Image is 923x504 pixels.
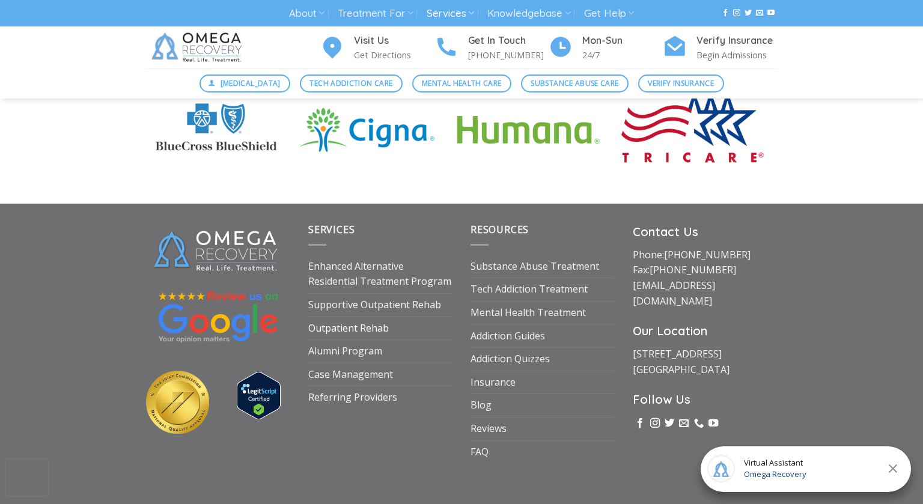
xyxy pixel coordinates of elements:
[289,2,324,25] a: About
[633,347,730,376] a: [STREET_ADDRESS][GEOGRAPHIC_DATA]
[471,371,516,394] a: Insurance
[412,74,511,93] a: Mental Health Care
[471,278,588,301] a: Tech Addiction Treatment
[696,48,777,62] p: Begin Admissions
[320,33,434,62] a: Visit Us Get Directions
[663,33,777,62] a: Verify Insurance Begin Admissions
[767,9,775,17] a: Follow on YouTube
[468,33,549,49] h4: Get In Touch
[427,2,474,25] a: Services
[708,418,718,429] a: Follow on YouTube
[338,2,413,25] a: Treatment For
[471,325,545,348] a: Addiction Guides
[664,248,751,261] a: [PHONE_NUMBER]
[696,33,777,49] h4: Verify Insurance
[308,223,355,236] span: Services
[308,363,393,386] a: Case Management
[584,2,634,25] a: Get Help
[308,317,389,340] a: Outpatient Rehab
[650,263,736,276] a: [PHONE_NUMBER]
[471,417,507,440] a: Reviews
[300,74,403,93] a: Tech Addiction Care
[308,386,397,409] a: Referring Providers
[487,2,570,25] a: Knowledgebase
[354,33,434,49] h4: Visit Us
[308,340,382,363] a: Alumni Program
[745,9,752,17] a: Follow on Twitter
[633,247,777,309] p: Phone: Fax:
[633,224,698,239] strong: Contact Us
[638,74,724,93] a: Verify Insurance
[221,77,281,89] span: [MEDICAL_DATA]
[633,321,777,341] h3: Our Location
[308,255,452,293] a: Enhanced Alternative Residential Treatment Program
[521,74,629,93] a: Substance Abuse Care
[308,294,441,317] a: Supportive Outpatient Rehab
[471,441,489,464] a: FAQ
[354,48,434,62] p: Get Directions
[471,348,550,371] a: Addiction Quizzes
[237,372,281,419] img: Verify Approval for www.omegarecovery.org
[434,33,549,62] a: Get In Touch [PHONE_NUMBER]
[468,48,549,62] p: [PHONE_NUMBER]
[722,9,729,17] a: Follow on Facebook
[635,418,645,429] a: Follow on Facebook
[237,388,281,401] a: Verify LegitScript Approval for www.omegarecovery.org
[582,33,663,49] h4: Mon-Sun
[6,460,48,496] iframe: reCAPTCHA
[648,77,714,89] span: Verify Insurance
[200,74,291,93] a: [MEDICAL_DATA]
[471,302,586,324] a: Mental Health Treatment
[582,48,663,62] p: 24/7
[633,279,715,308] a: [EMAIL_ADDRESS][DOMAIN_NAME]
[471,223,529,236] span: Resources
[471,255,599,278] a: Substance Abuse Treatment
[471,394,492,417] a: Blog
[756,9,763,17] a: Send us an email
[422,77,501,89] span: Mental Health Care
[665,418,674,429] a: Follow on Twitter
[694,418,704,429] a: Call us
[531,77,618,89] span: Substance Abuse Care
[679,418,689,429] a: Send us an email
[733,9,740,17] a: Follow on Instagram
[650,418,660,429] a: Follow on Instagram
[309,77,392,89] span: Tech Addiction Care
[633,390,777,409] h3: Follow Us
[146,26,251,68] img: Omega Recovery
